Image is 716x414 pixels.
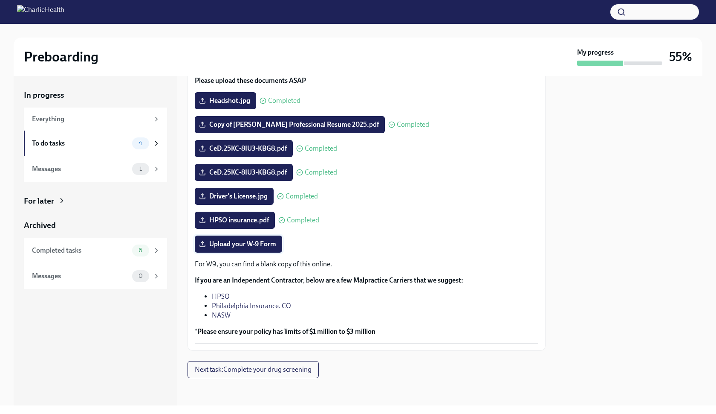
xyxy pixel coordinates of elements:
[195,188,274,205] label: Driver's License.jpg
[201,192,268,201] span: Driver's License.jpg
[212,302,291,310] a: Philadelphia Insurance. CO
[195,164,293,181] label: CeD.25KC-8IU3-KBG8.pdf
[133,140,147,146] span: 4
[188,361,319,378] button: Next task:Complete your drug screening
[32,139,129,148] div: To do tasks
[133,247,147,254] span: 6
[24,195,167,207] a: For later
[24,156,167,182] a: Messages1
[133,273,148,279] span: 0
[305,145,337,152] span: Completed
[201,96,250,105] span: Headshot.jpg
[201,240,276,248] span: Upload your W-9 Form
[195,276,463,284] strong: If you are an Independent Contractor, below are a few Malpractice Carriers that we suggest:
[305,169,337,176] span: Completed
[24,263,167,289] a: Messages0
[212,311,231,319] a: NASW
[195,92,256,109] label: Headshot.jpg
[195,259,538,269] p: For W9, you can find a blank copy of this online.
[32,114,149,124] div: Everything
[195,140,293,157] label: CeD.25KC-8IU3-KBG8.pdf
[201,168,287,177] span: CeD.25KC-8IU3-KBG8.pdf
[397,121,429,128] span: Completed
[197,327,375,335] strong: Please ensure your policy has limits of $1 million to $3 million
[195,365,312,374] span: Next task : Complete your drug screening
[24,220,167,231] a: Archived
[669,49,692,64] h3: 55%
[195,236,282,253] label: Upload your W-9 Form
[268,97,300,104] span: Completed
[195,76,306,85] strong: Please upload these documents ASAP
[134,166,147,172] span: 1
[32,246,129,255] div: Completed tasks
[24,131,167,156] a: To do tasks4
[17,5,64,19] img: CharlieHealth
[201,216,269,224] span: HPSO insurance.pdf
[201,144,287,153] span: CeD.25KC-8IU3-KBG8.pdf
[287,217,319,224] span: Completed
[24,238,167,263] a: Completed tasks6
[32,271,129,281] div: Messages
[195,212,275,229] label: HPSO insurance.pdf
[32,164,129,174] div: Messages
[577,48,614,57] strong: My progress
[201,120,379,129] span: Copy of [PERSON_NAME] Professional Resume 2025.pdf
[212,292,230,300] a: HPSO
[24,108,167,131] a: Everything
[24,48,98,65] h2: Preboarding
[286,193,318,200] span: Completed
[24,90,167,101] a: In progress
[24,195,54,207] div: For later
[195,116,385,133] label: Copy of [PERSON_NAME] Professional Resume 2025.pdf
